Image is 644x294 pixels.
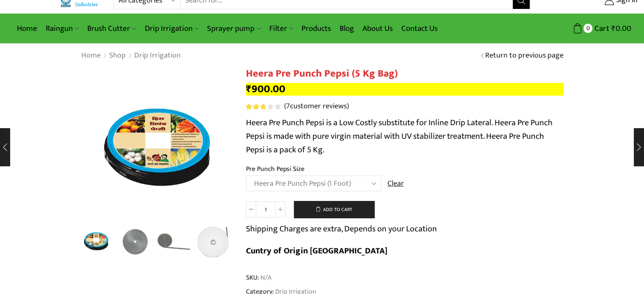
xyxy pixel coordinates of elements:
span: ₹ [611,22,616,35]
bdi: 900.00 [246,80,285,98]
a: Drip Irrigation [134,50,181,61]
label: Pre Punch Pepsi Size [246,164,304,174]
a: (7customer reviews) [284,101,349,112]
li: 1 / 5 [79,224,114,258]
img: Heera Pre Punch Pepsi [79,223,114,258]
div: 1 / 5 [81,68,233,220]
a: Return to previous page [485,50,564,61]
li: 3 / 5 [157,224,192,258]
span: ₹ [246,80,252,98]
a: Shop [109,50,126,61]
span: 0 [583,24,592,33]
a: 5 [196,224,231,259]
a: Home [81,50,101,61]
a: Contact Us [397,19,442,38]
a: 0 Cart ₹0.00 [539,21,631,36]
a: Blog [335,19,358,38]
h1: Heera Pre Punch Pepsi (5 Kg Bag) [246,68,564,80]
a: Raingun [41,19,83,38]
a: About Us [358,19,397,38]
span: 7 [246,104,282,110]
div: Rated 2.86 out of 5 [246,104,280,110]
a: Filter [265,19,297,38]
p: Shipping Charges are extra, Depends on your Location [246,222,437,236]
bdi: 0.00 [611,22,631,35]
span: SKU: [246,273,564,283]
a: Products [297,19,335,38]
a: Home [13,19,41,38]
span: Cart [592,23,609,34]
a: 4 [157,224,192,259]
p: Heera Pre Punch Pepsi is a Low Costly substitute for Inline Drip Lateral. Heera Pre Punch Pepsi i... [246,116,564,157]
nav: Breadcrumb [81,50,181,61]
button: Add to cart [294,201,374,218]
a: Brush Cutter [83,19,140,38]
li: 2 / 5 [118,224,153,258]
a: Ok1 [118,224,153,259]
a: Clear options [387,179,404,190]
input: Product quantity [256,201,275,217]
span: 7 [286,100,290,113]
li: 4 / 5 [196,224,231,258]
span: Rated out of 5 based on customer ratings [246,104,265,110]
a: Drip Irrigation [141,19,203,38]
a: Sprayer pump [203,19,265,38]
span: N/A [259,273,271,283]
b: Cuntry of Origin [GEOGRAPHIC_DATA] [246,244,387,258]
